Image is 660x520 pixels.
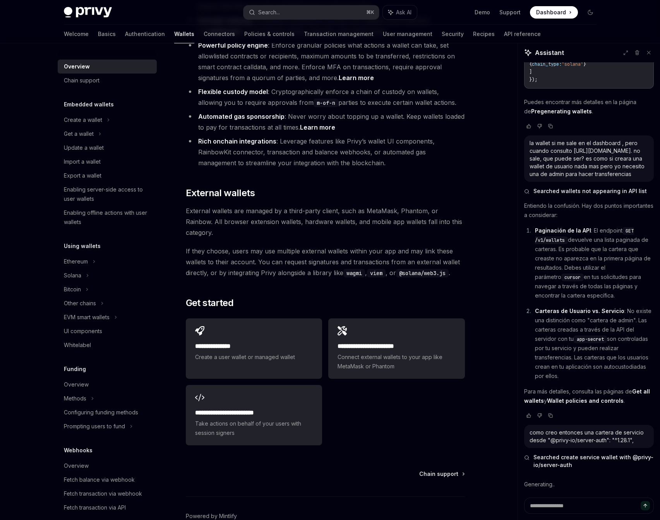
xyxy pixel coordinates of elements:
[442,25,464,43] a: Security
[584,6,597,19] button: Toggle dark mode
[531,108,592,115] a: Pregenerating wallets
[64,340,91,350] div: Whitelabel
[529,77,537,83] span: });
[641,501,650,510] button: Send message
[58,183,157,206] a: Enabling server-side access to user wallets
[64,7,112,18] img: dark logo
[64,489,142,498] div: Fetch transaction via webhook
[198,137,276,145] strong: Rich onchain integrations
[186,187,255,199] span: External wallets
[504,25,541,43] a: API reference
[58,501,157,515] a: Fetch transaction via API
[532,61,562,67] span: chain_type:
[530,6,578,19] a: Dashboard
[64,408,138,417] div: Configuring funding methods
[64,299,96,308] div: Other chains
[547,397,624,404] a: Wallet policies and controls
[533,187,647,195] span: Searched wallets not appearing in API list
[473,25,495,43] a: Recipes
[64,285,81,294] div: Bitcoin
[64,475,135,484] div: Fetch balance via webhook
[58,473,157,487] a: Fetch balance via webhook
[186,246,465,278] span: If they choose, users may use multiple external wallets within your app and may link these wallet...
[186,512,237,520] a: Powered by Mintlify
[186,86,465,108] li: : Cryptographically enforce a chain of custody on wallets, allowing you to require approvals from...
[64,271,81,280] div: Solana
[64,313,110,322] div: EVM smart wallets
[535,308,624,314] strong: Carteras de Usuario vs. Servicio
[195,419,313,438] span: Take actions on behalf of your users with session signers
[64,503,126,512] div: Fetch transaction via API
[366,9,374,15] span: ⌘ K
[524,201,654,220] p: Entiendo la confusión. Hay dos puntos importantes a considerar:
[64,62,90,71] div: Overview
[536,9,566,16] span: Dashboard
[396,9,411,16] span: Ask AI
[535,226,654,300] p: : El endpoint devuelve una lista paginada de carteras. Es probable que la cartera que creaste no ...
[204,25,235,43] a: Connectors
[524,474,654,494] div: Generating..
[64,143,104,152] div: Update a wallet
[300,123,335,132] a: Learn more
[475,9,490,16] a: Demo
[64,380,89,389] div: Overview
[58,405,157,419] a: Configuring funding methods
[58,169,157,183] a: Export a wallet
[396,269,449,277] code: @solana/web3.js
[64,364,86,374] h5: Funding
[530,139,648,178] div: la wallet si me sale en el dashboard , pero cuando consulto [URL][DOMAIN_NAME]. no sale, que pued...
[64,257,88,266] div: Ethereum
[64,157,101,166] div: Import a wallet
[58,141,157,155] a: Update a wallet
[64,25,89,43] a: Welcome
[58,324,157,338] a: UI components
[58,487,157,501] a: Fetch transaction via webhook
[58,60,157,74] a: Overview
[186,40,465,83] li: : Enforce granular policies what actions a wallet can take, set allowlisted contracts or recipien...
[243,5,379,19] button: Search...⌘K
[174,25,194,43] a: Wallets
[64,327,102,336] div: UI components
[64,100,114,109] h5: Embedded wallets
[58,74,157,87] a: Chain support
[535,306,654,381] p: : No existe una distinción como "cartera de admin". Las carteras creadas a través de la API del s...
[64,76,99,85] div: Chain support
[198,41,268,49] strong: Powerful policy engine
[58,459,157,473] a: Overview
[258,8,280,17] div: Search...
[383,5,417,19] button: Ask AI
[186,136,465,168] li: : Leverage features like Privy’s wallet UI components, RainbowKit connector, transaction and bala...
[564,274,581,281] span: cursor
[64,185,152,204] div: Enabling server-side access to user wallets
[533,453,654,469] span: Searched create service wallet with @privy-io/server-auth
[198,88,268,96] strong: Flexible custody model
[524,187,654,195] button: Searched wallets not appearing in API list
[524,97,654,116] p: Puedes encontrar más detalles en la página de .
[419,470,458,478] span: Chain support
[64,129,94,139] div: Get a wallet
[64,394,86,403] div: Methods
[383,25,432,43] a: User management
[367,269,386,277] code: viem
[64,422,125,431] div: Prompting users to fund
[524,387,654,405] p: Para más detalles, consulta las páginas de y .
[529,69,532,75] span: ]
[535,227,591,234] strong: Paginación de la API
[58,206,157,229] a: Enabling offline actions with user wallets
[529,61,532,67] span: {
[58,338,157,352] a: Whitelabel
[125,25,165,43] a: Authentication
[338,352,455,371] span: Connect external wallets to your app like MetaMask or Phantom
[314,99,338,107] code: m-of-n
[419,470,464,478] a: Chain support
[186,111,465,133] li: : Never worry about topping up a wallet. Keep wallets loaded to pay for transactions at all times.
[98,25,116,43] a: Basics
[535,48,564,57] span: Assistant
[198,113,285,120] strong: Automated gas sponsorship
[339,74,374,82] a: Learn more
[530,429,648,444] div: como creo entonces una cartera de servicio desde "@privy-io/server-auth": "^1.28.1",
[64,208,152,227] div: Enabling offline actions with user wallets
[562,61,583,67] span: 'solana'
[577,336,604,342] span: app-secret
[186,205,465,238] span: External wallets are managed by a third-party client, such as MetaMask, Phantom, or Rainbow. All ...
